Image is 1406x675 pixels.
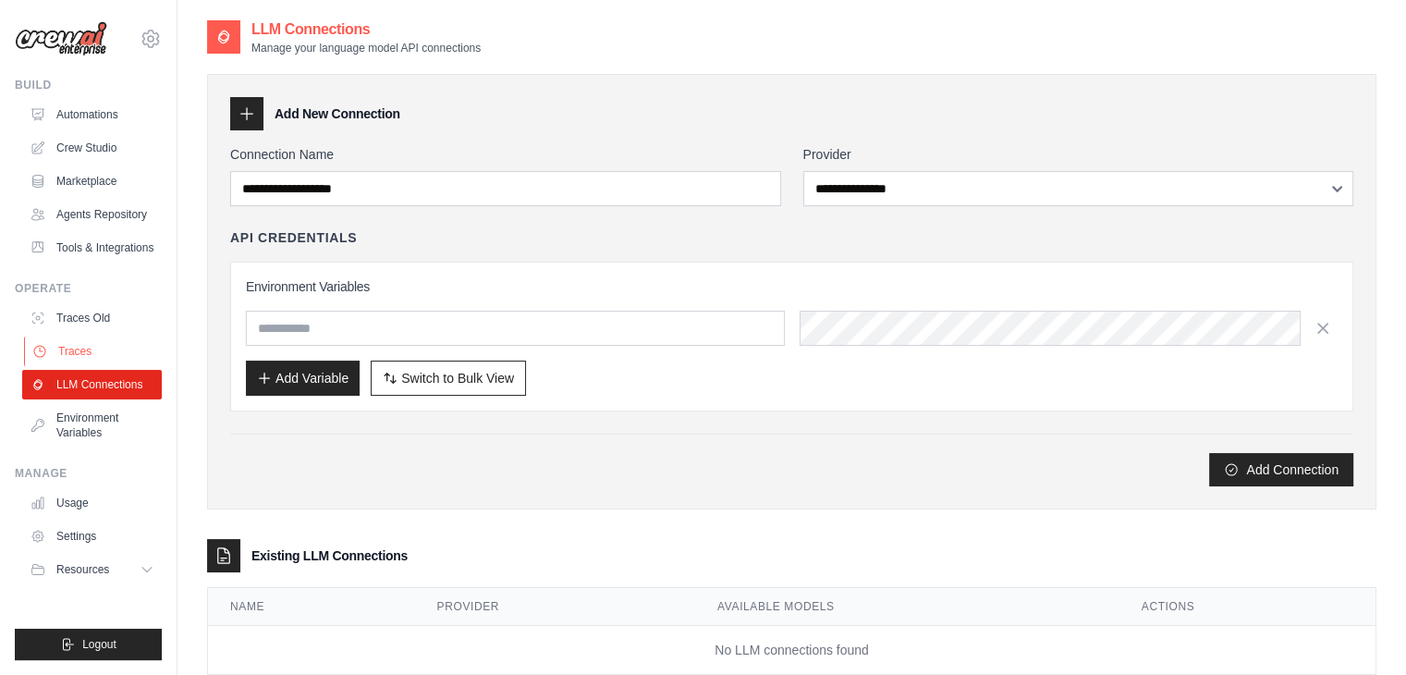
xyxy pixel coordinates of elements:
[208,588,415,626] th: Name
[15,78,162,92] div: Build
[246,361,360,396] button: Add Variable
[22,370,162,399] a: LLM Connections
[251,546,408,565] h3: Existing LLM Connections
[15,466,162,481] div: Manage
[15,281,162,296] div: Operate
[22,488,162,518] a: Usage
[22,100,162,129] a: Automations
[82,637,116,652] span: Logout
[415,588,695,626] th: Provider
[208,626,1375,675] td: No LLM connections found
[275,104,400,123] h3: Add New Connection
[371,361,526,396] button: Switch to Bulk View
[22,555,162,584] button: Resources
[22,403,162,448] a: Environment Variables
[15,21,107,56] img: Logo
[230,145,781,164] label: Connection Name
[22,200,162,229] a: Agents Repository
[1209,453,1353,486] button: Add Connection
[56,562,109,577] span: Resources
[251,18,481,41] h2: LLM Connections
[22,133,162,163] a: Crew Studio
[24,337,164,366] a: Traces
[695,588,1119,626] th: Available Models
[803,145,1354,164] label: Provider
[15,629,162,660] button: Logout
[22,233,162,263] a: Tools & Integrations
[22,166,162,196] a: Marketplace
[230,228,357,247] h4: API Credentials
[22,303,162,333] a: Traces Old
[246,277,1338,296] h3: Environment Variables
[401,369,514,387] span: Switch to Bulk View
[251,41,481,55] p: Manage your language model API connections
[1119,588,1375,626] th: Actions
[22,522,162,551] a: Settings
